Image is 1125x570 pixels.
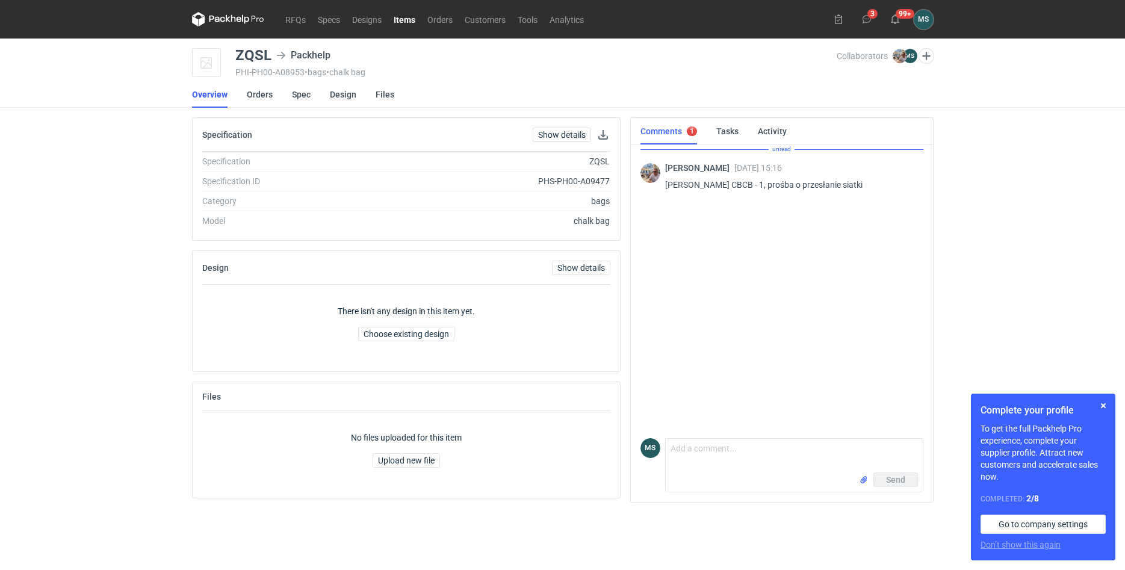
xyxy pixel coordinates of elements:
[305,67,326,77] span: • bags
[202,175,365,187] div: Specification ID
[981,539,1061,551] button: Don’t show this again
[873,472,918,487] button: Send
[981,403,1106,418] h1: Complete your profile
[918,48,934,64] button: Edit collaborators
[330,81,356,108] a: Design
[202,263,229,273] h2: Design
[981,423,1106,483] p: To get the full Packhelp Pro experience, complete your supplier profile. Attract new customers an...
[903,49,917,63] figcaption: MS
[388,12,421,26] a: Items
[279,12,312,26] a: RFQs
[837,51,888,61] span: Collaborators
[640,438,660,458] figcaption: MS
[769,143,795,156] span: unread
[378,456,435,465] span: Upload new file
[202,155,365,167] div: Specification
[665,178,914,192] p: [PERSON_NAME] CBCB - 1, prośba o przesłanie siatki
[857,10,876,29] button: 3
[364,330,449,338] span: Choose existing design
[202,195,365,207] div: Category
[981,515,1106,534] a: Go to company settings
[552,261,610,275] a: Show details
[596,128,610,142] button: Download specification
[690,127,694,135] div: 1
[640,163,660,183] img: Michał Palasek
[326,67,365,77] span: • chalk bag
[351,432,462,444] p: No files uploaded for this item
[1026,494,1039,503] strong: 2 / 8
[292,81,311,108] a: Spec
[247,81,273,108] a: Orders
[914,10,934,29] button: MS
[235,48,271,63] div: ZQSL
[365,195,610,207] div: bags
[459,12,512,26] a: Customers
[376,81,394,108] a: Files
[235,67,837,77] div: PHI-PH00-A08953
[533,128,591,142] a: Show details
[885,10,905,29] button: 99+
[365,215,610,227] div: chalk bag
[192,81,228,108] a: Overview
[1096,398,1111,413] button: Skip for now
[202,130,252,140] h2: Specification
[886,476,905,484] span: Send
[202,392,221,401] h2: Files
[192,12,264,26] svg: Packhelp Pro
[734,163,782,173] span: [DATE] 15:16
[421,12,459,26] a: Orders
[373,453,440,468] button: Upload new file
[981,492,1106,505] div: Completed:
[893,49,907,63] img: Michał Palasek
[716,118,739,144] a: Tasks
[346,12,388,26] a: Designs
[544,12,590,26] a: Analytics
[665,163,734,173] span: [PERSON_NAME]
[758,118,787,144] a: Activity
[358,327,454,341] button: Choose existing design
[914,10,934,29] div: Michał Sokołowski
[640,118,697,144] a: Comments1
[338,305,475,317] p: There isn't any design in this item yet.
[276,48,330,63] div: Packhelp
[512,12,544,26] a: Tools
[640,438,660,458] div: Michał Sokołowski
[365,155,610,167] div: ZQSL
[365,175,610,187] div: PHS-PH00-A09477
[312,12,346,26] a: Specs
[202,215,365,227] div: Model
